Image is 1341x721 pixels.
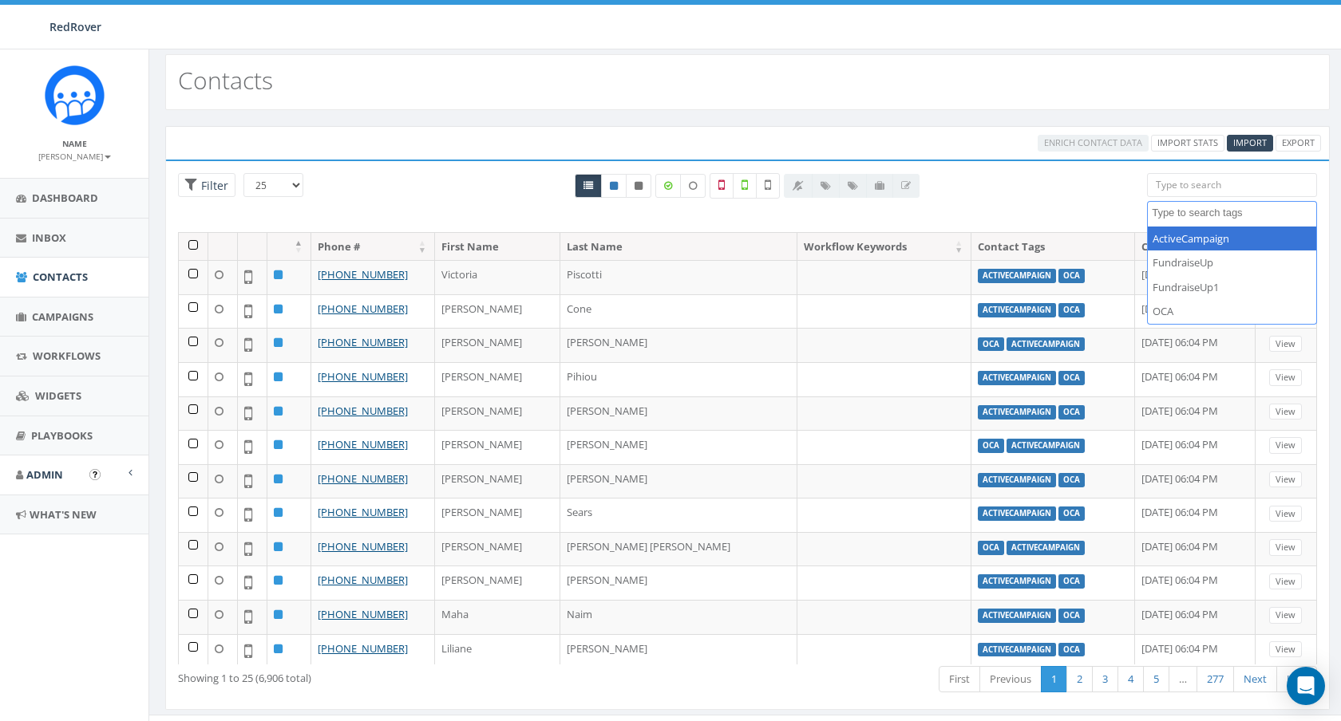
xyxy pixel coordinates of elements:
a: [PHONE_NUMBER] [318,539,408,554]
a: View [1269,471,1302,488]
a: [PHONE_NUMBER] [318,607,408,621]
td: [PERSON_NAME] [435,362,560,396]
td: [PERSON_NAME] [560,464,797,498]
td: Piscotti [560,260,797,294]
a: … [1169,666,1197,692]
a: Last [1276,666,1317,692]
a: View [1269,506,1302,522]
td: Liliane [435,634,560,668]
td: [PERSON_NAME] [435,498,560,532]
a: Export [1276,135,1321,152]
td: [DATE] 06:04 PM [1135,430,1256,464]
td: [PERSON_NAME] [435,565,560,600]
label: ActiveCampaign [978,506,1056,521]
a: View [1269,607,1302,624]
td: [PERSON_NAME] [560,430,797,464]
span: Campaigns [32,309,93,324]
a: All contacts [575,174,602,198]
a: 277 [1197,666,1234,692]
a: 2 [1066,666,1093,692]
label: ActiveCampaign [1007,439,1085,453]
a: View [1269,573,1302,590]
td: [DATE] 06:04 PM [1135,396,1256,431]
label: OCA [1058,405,1085,420]
div: Open Intercom Messenger [1287,667,1325,705]
label: OCA [978,541,1004,555]
td: [DATE] 06:04 PM [1135,464,1256,498]
td: [DATE] 06:04 PM [1135,362,1256,396]
button: Open In-App Guide [89,469,101,480]
label: OCA [1058,574,1085,589]
a: View [1269,539,1302,556]
label: ActiveCampaign [1007,541,1085,555]
label: Not Validated [756,173,780,199]
a: Opted Out [626,174,651,198]
input: Type to search [1147,173,1317,197]
td: Victoria [435,260,560,294]
span: Advance Filter [178,173,235,198]
span: Inbox [32,230,66,245]
th: Workflow Keywords: activate to sort column ascending [797,233,972,261]
i: This phone number is unsubscribed and has opted-out of all texts. [635,181,643,191]
i: This phone number is subscribed and will receive texts. [610,181,618,191]
li: FundraiseUp1 [1148,275,1316,300]
td: Sears [560,498,797,532]
a: 4 [1117,666,1144,692]
a: Next [1233,666,1277,692]
td: [DATE] 06:04 PM [1135,565,1256,600]
span: Contacts [33,270,88,284]
li: FundraiseUp [1148,250,1316,275]
label: Validated [733,173,757,199]
span: CSV files only [1233,136,1267,148]
td: [PERSON_NAME] [435,328,560,362]
a: [PHONE_NUMBER] [318,471,408,486]
th: Phone #: activate to sort column ascending [311,233,435,261]
span: Workflows [33,349,101,363]
a: View [1269,336,1302,353]
td: [DATE] 06:04 PM [1135,532,1256,566]
label: ActiveCampaign [978,574,1056,589]
th: Last Name [560,233,797,261]
td: Maha [435,600,560,634]
textarea: Search [1152,206,1316,220]
a: [PERSON_NAME] [38,148,111,163]
label: ActiveCampaign [1007,337,1085,352]
a: 3 [1092,666,1118,692]
a: 5 [1143,666,1169,692]
td: [DATE] 06:04 PM [1135,498,1256,532]
a: [PHONE_NUMBER] [318,641,408,656]
th: First Name [435,233,560,261]
td: Naim [560,600,797,634]
h2: Contacts [178,67,273,93]
label: ActiveCampaign [978,303,1056,317]
td: [DATE] 06:04 PM [1135,260,1256,294]
span: Admin [26,467,63,482]
label: Data Enriched [655,174,681,198]
label: Not a Mobile [710,173,734,199]
img: Rally_Corp_Icon.png [45,65,105,125]
td: Cone [560,294,797,329]
td: [DATE] 06:04 PM [1135,634,1256,668]
label: ActiveCampaign [978,371,1056,385]
label: ActiveCampaign [978,269,1056,283]
th: Contact Tags [971,233,1135,261]
td: [DATE] 06:04 PM [1135,294,1256,329]
a: [PHONE_NUMBER] [318,335,408,349]
td: [PERSON_NAME] [435,294,560,329]
small: [PERSON_NAME] [38,151,111,162]
td: [PERSON_NAME] [560,565,797,600]
li: ActiveCampaign [1148,227,1316,251]
a: Import [1227,135,1273,152]
small: Name [62,138,87,149]
label: OCA [978,337,1004,352]
a: [PHONE_NUMBER] [318,505,408,519]
td: [PERSON_NAME] [435,532,560,566]
label: OCA [1058,506,1085,521]
span: Filter [197,178,228,193]
span: Import [1233,136,1267,148]
a: First [939,666,980,692]
td: [PERSON_NAME] [560,634,797,668]
span: Dashboard [32,191,98,205]
label: ActiveCampaign [978,609,1056,623]
a: [PHONE_NUMBER] [318,267,408,282]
